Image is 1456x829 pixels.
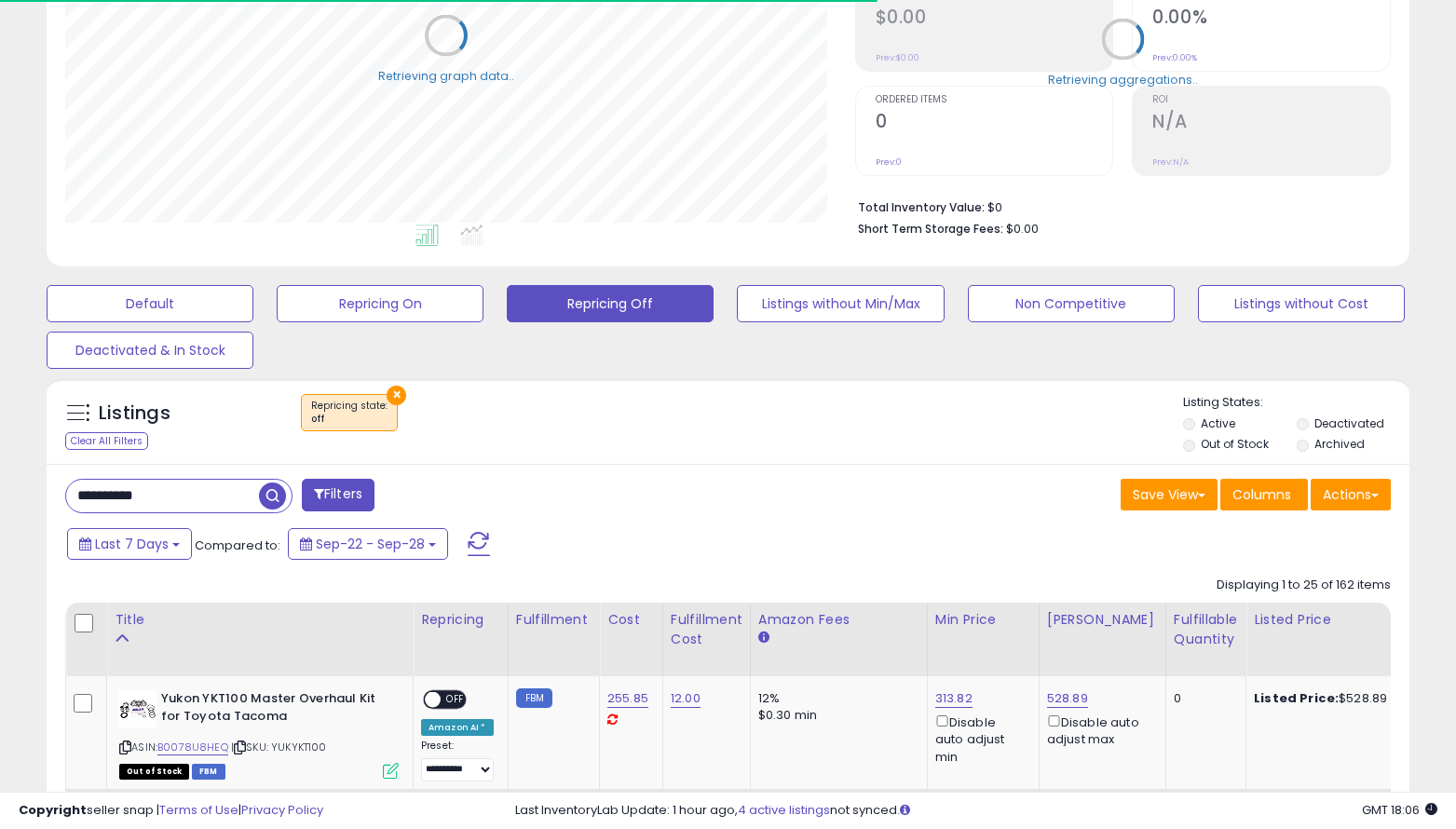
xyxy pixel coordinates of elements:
div: Retrieving aggregations.. [1048,71,1198,88]
strong: Copyright [19,801,87,819]
button: Default [47,285,253,322]
button: Listings without Cost [1198,285,1405,322]
button: Repricing Off [507,285,714,322]
button: Non Competitive [968,285,1175,322]
button: Deactivated & In Stock [47,332,253,369]
button: Listings without Min/Max [737,285,944,322]
button: Repricing On [277,285,483,322]
div: Retrieving graph data.. [378,67,514,84]
div: seller snap | | [19,802,323,820]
